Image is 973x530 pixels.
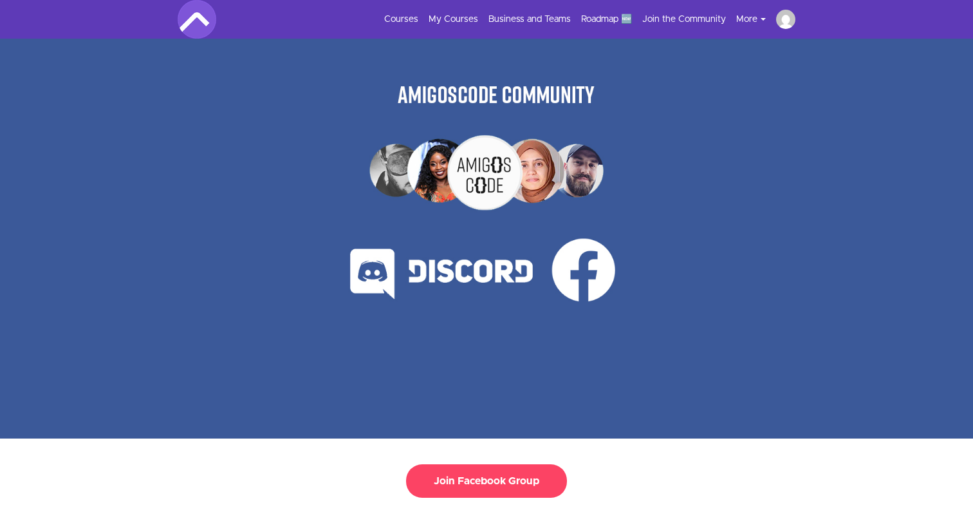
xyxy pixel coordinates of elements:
a: Join Facebook Group [406,479,567,486]
a: My Courses [429,13,478,26]
a: Business and Teams [488,13,571,26]
a: Courses [384,13,418,26]
a: Join the Community [642,13,726,26]
button: Join Facebook Group [406,464,567,498]
img: wambakevin@gmail.com [776,10,795,29]
a: Roadmap 🆕 [581,13,632,26]
button: More [736,13,776,26]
